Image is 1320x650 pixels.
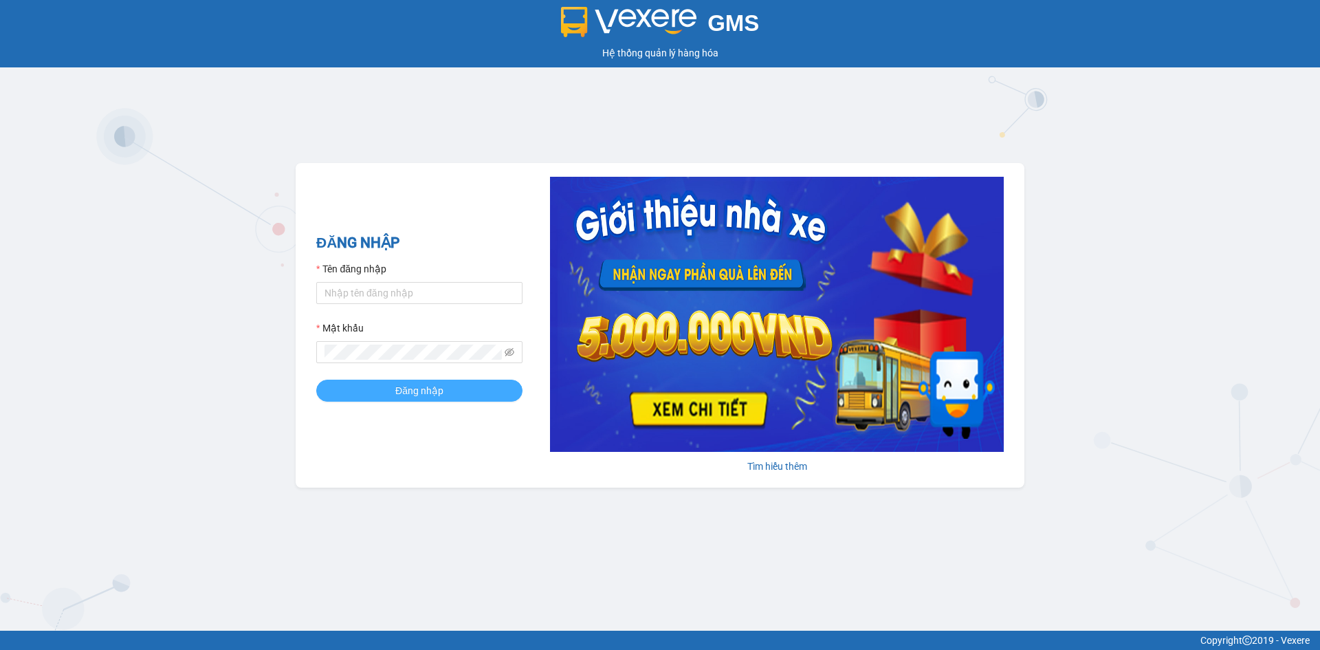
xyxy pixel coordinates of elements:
h2: ĐĂNG NHẬP [316,232,522,254]
button: Đăng nhập [316,380,522,402]
span: eye-invisible [505,347,514,357]
a: GMS [561,21,760,32]
span: GMS [707,10,759,36]
img: logo 2 [561,7,697,37]
input: Tên đăng nhập [316,282,522,304]
input: Mật khẩu [324,345,502,360]
label: Tên đăng nhập [316,261,386,277]
img: banner-0 [550,177,1004,452]
span: Đăng nhập [395,383,443,398]
div: Copyright 2019 - Vexere [10,633,1310,648]
div: Hệ thống quản lý hàng hóa [3,45,1317,61]
label: Mật khẩu [316,321,364,336]
div: Tìm hiểu thêm [550,459,1004,474]
span: copyright [1242,636,1252,645]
